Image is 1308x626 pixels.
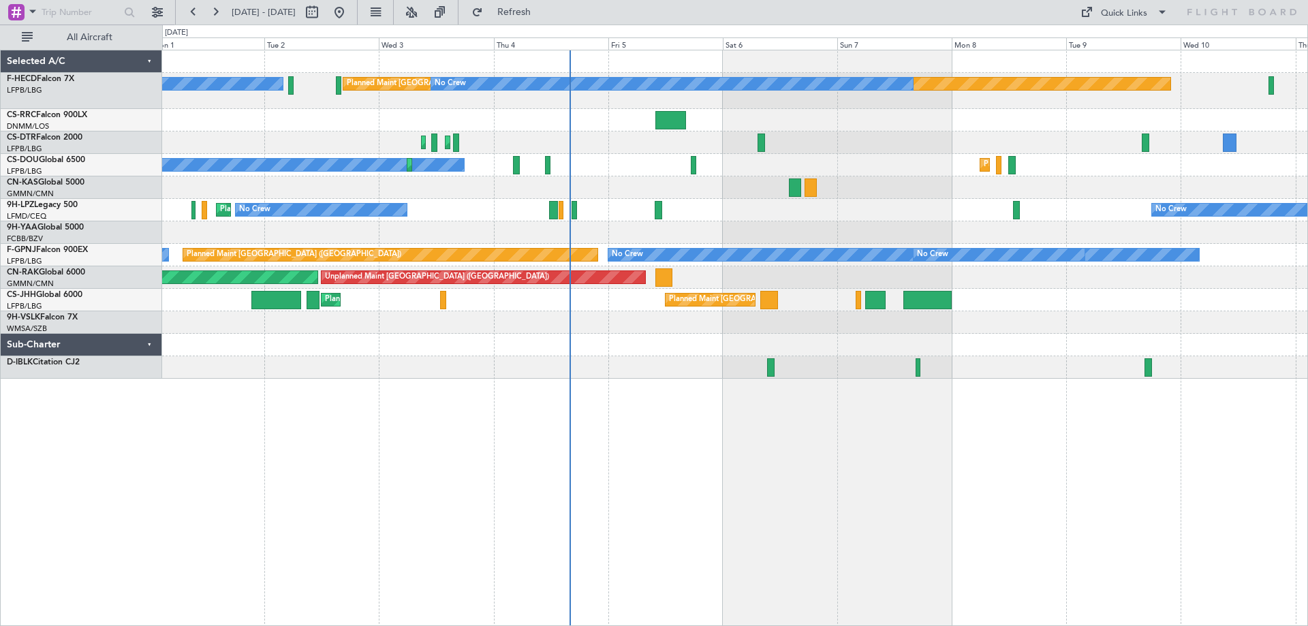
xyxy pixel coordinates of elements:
[723,37,837,50] div: Sat 6
[7,234,43,244] a: FCBB/BZV
[15,27,148,48] button: All Aircraft
[7,256,42,266] a: LFPB/LBG
[7,111,87,119] a: CS-RRCFalcon 900LX
[7,75,74,83] a: F-HECDFalcon 7X
[7,268,39,277] span: CN-RAK
[7,134,36,142] span: CS-DTR
[7,301,42,311] a: LFPB/LBG
[7,324,47,334] a: WMSA/SZB
[7,223,37,232] span: 9H-YAA
[7,291,36,299] span: CS-JHH
[7,279,54,289] a: GMMN/CMN
[7,358,33,366] span: D-IBLK
[347,74,561,94] div: Planned Maint [GEOGRAPHIC_DATA] ([GEOGRAPHIC_DATA])
[220,200,372,220] div: Planned Maint Nice ([GEOGRAPHIC_DATA])
[165,27,188,39] div: [DATE]
[379,37,493,50] div: Wed 3
[7,166,42,176] a: LFPB/LBG
[7,75,37,83] span: F-HECD
[449,132,611,153] div: Planned Maint [GEOGRAPHIC_DATA] (Ataturk)
[7,268,85,277] a: CN-RAKGlobal 6000
[187,245,401,265] div: Planned Maint [GEOGRAPHIC_DATA] ([GEOGRAPHIC_DATA])
[7,156,85,164] a: CS-DOUGlobal 6500
[7,178,38,187] span: CN-KAS
[7,358,80,366] a: D-IBLKCitation CJ2
[494,37,608,50] div: Thu 4
[1181,37,1295,50] div: Wed 10
[7,211,46,221] a: LFMD/CEQ
[669,289,884,310] div: Planned Maint [GEOGRAPHIC_DATA] ([GEOGRAPHIC_DATA])
[7,178,84,187] a: CN-KASGlobal 5000
[7,111,36,119] span: CS-RRC
[7,121,49,131] a: DNMM/LOS
[7,134,82,142] a: CS-DTRFalcon 2000
[1074,1,1174,23] button: Quick Links
[325,267,549,287] div: Unplanned Maint [GEOGRAPHIC_DATA] ([GEOGRAPHIC_DATA])
[7,313,40,322] span: 9H-VSLK
[7,201,78,209] a: 9H-LPZLegacy 500
[486,7,543,17] span: Refresh
[465,1,547,23] button: Refresh
[150,37,264,50] div: Mon 1
[1066,37,1181,50] div: Tue 9
[264,37,379,50] div: Tue 2
[1155,200,1187,220] div: No Crew
[239,200,270,220] div: No Crew
[7,246,88,254] a: F-GPNJFalcon 900EX
[7,85,42,95] a: LFPB/LBG
[411,155,625,175] div: Planned Maint [GEOGRAPHIC_DATA] ([GEOGRAPHIC_DATA])
[1101,7,1147,20] div: Quick Links
[42,2,120,22] input: Trip Number
[7,246,36,254] span: F-GPNJ
[325,289,540,310] div: Planned Maint [GEOGRAPHIC_DATA] ([GEOGRAPHIC_DATA])
[35,33,144,42] span: All Aircraft
[7,144,42,154] a: LFPB/LBG
[608,37,723,50] div: Fri 5
[7,156,39,164] span: CS-DOU
[7,223,84,232] a: 9H-YAAGlobal 5000
[837,37,952,50] div: Sun 7
[7,291,82,299] a: CS-JHHGlobal 6000
[984,155,1198,175] div: Planned Maint [GEOGRAPHIC_DATA] ([GEOGRAPHIC_DATA])
[612,245,643,265] div: No Crew
[435,74,466,94] div: No Crew
[7,313,78,322] a: 9H-VSLKFalcon 7X
[917,245,948,265] div: No Crew
[232,6,296,18] span: [DATE] - [DATE]
[7,201,34,209] span: 9H-LPZ
[952,37,1066,50] div: Mon 8
[7,189,54,199] a: GMMN/CMN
